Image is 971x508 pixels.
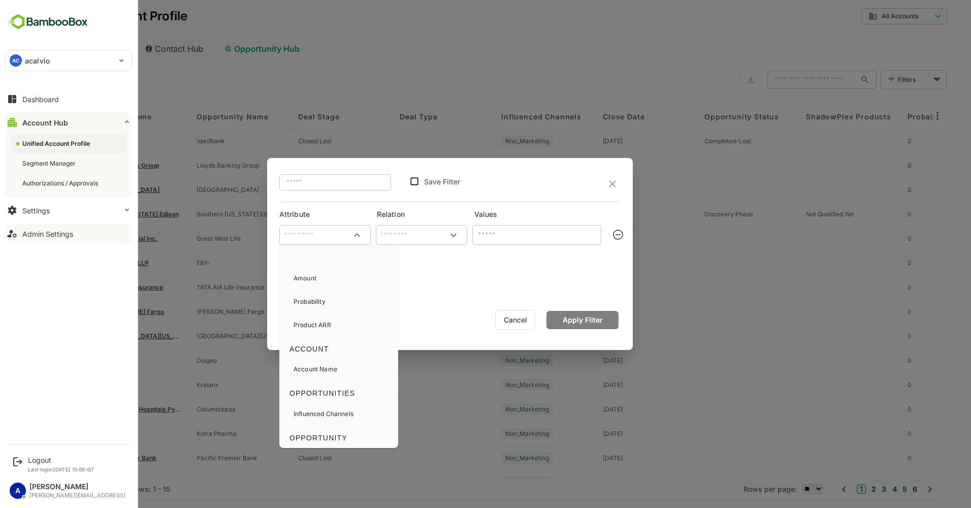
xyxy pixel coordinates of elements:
[258,409,318,419] p: Influenced Channels
[341,208,433,220] h6: Relation
[28,456,94,464] div: Logout
[22,95,59,104] div: Dashboard
[389,177,425,186] label: Save Filter
[5,200,132,220] button: Settings
[22,206,50,215] div: Settings
[248,389,319,397] ag: OPPORTUNITIES
[22,118,68,127] div: Account Hub
[29,492,125,499] div: [PERSON_NAME][EMAIL_ADDRESS]
[5,89,132,109] button: Dashboard
[10,54,22,67] div: AC
[248,434,312,442] ag: OPPORTUNITY
[258,297,290,306] p: Probability
[10,483,26,499] div: A
[22,230,73,238] div: Admin Settings
[22,159,78,168] div: Segment Manager
[258,274,281,283] p: Amount
[5,112,132,133] button: Account Hub
[439,208,585,220] h6: Values
[29,483,125,491] div: [PERSON_NAME]
[411,228,425,242] button: Open
[28,466,94,472] p: Last login: [DATE] 15:09 IST
[460,310,500,330] button: Cancel
[571,179,583,189] button: close
[5,12,91,31] img: BambooboxFullLogoMark.5f36c76dfaba33ec1ec1367b70bb1252.svg
[22,139,92,148] div: Unified Account Profile
[22,179,100,187] div: Authorizations / Approvals
[570,223,595,247] button: clear
[314,228,329,242] button: Close
[6,50,132,71] div: ACacalvio
[258,365,302,374] p: Account Name
[244,208,335,220] h6: Attribute
[25,55,50,66] p: acalvio
[258,321,296,330] p: Product ARR
[248,345,293,353] ag: ACCOUNT
[511,311,583,329] button: Apply Filter
[5,224,132,244] button: Admin Settings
